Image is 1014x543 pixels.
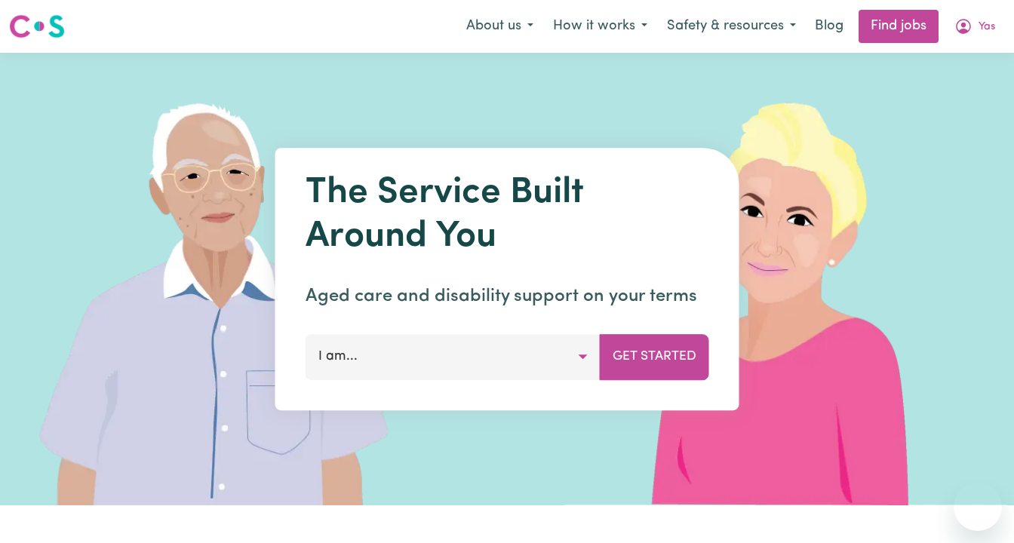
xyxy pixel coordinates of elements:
a: Find jobs [859,10,939,43]
button: Safety & resources [657,11,806,42]
a: Careseekers logo [9,9,65,44]
p: Aged care and disability support on your terms [306,283,709,310]
button: About us [456,11,543,42]
a: Blog [806,10,853,43]
button: I am... [306,334,601,379]
iframe: Button to launch messaging window [954,483,1002,531]
img: Careseekers logo [9,13,65,40]
button: How it works [543,11,657,42]
span: Yas [979,19,995,35]
button: Get Started [600,334,709,379]
h1: The Service Built Around You [306,172,709,259]
button: My Account [945,11,1005,42]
